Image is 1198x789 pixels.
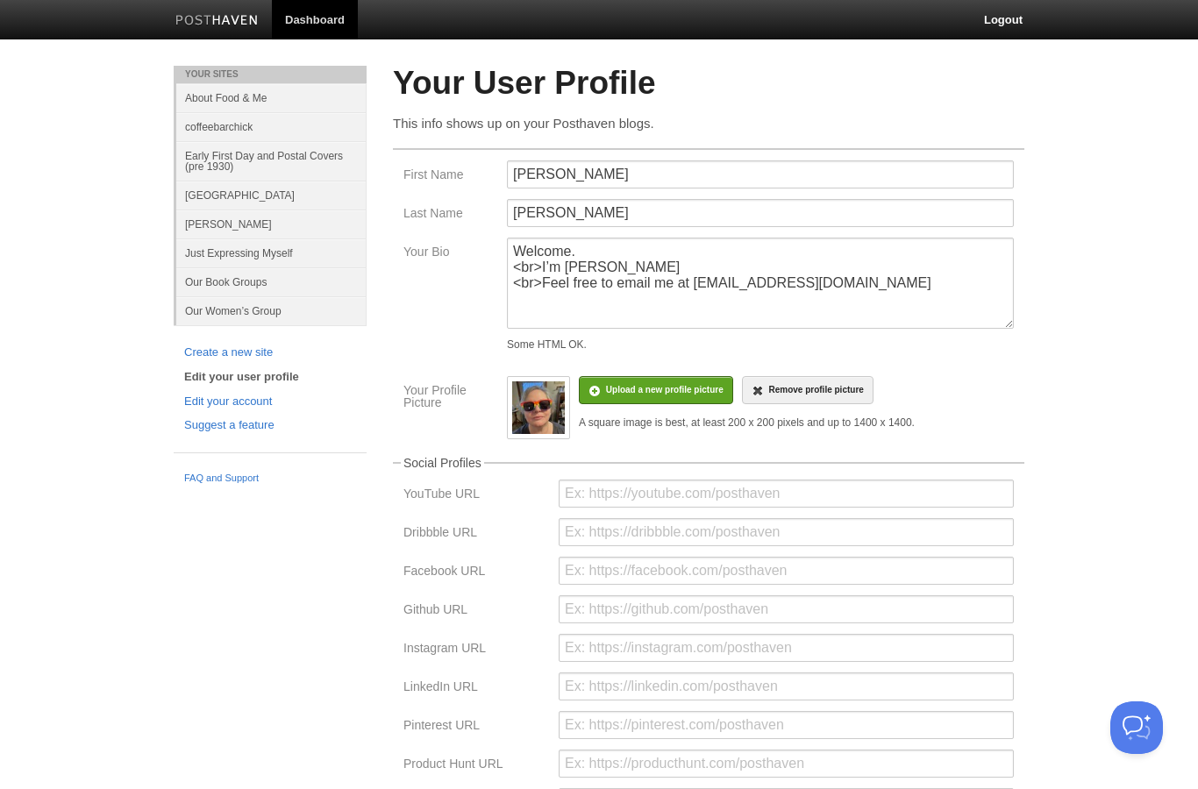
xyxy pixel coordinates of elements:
[768,385,863,394] span: Remove profile picture
[507,238,1014,329] textarea: Welcome. <br>I’m [PERSON_NAME] <br>Feel free to email me at [EMAIL_ADDRESS][DOMAIN_NAME]
[579,417,915,428] div: A square image is best, at least 200 x 200 pixels and up to 1400 x 1400.
[184,393,356,411] a: Edit your account
[176,181,367,210] a: [GEOGRAPHIC_DATA]
[403,207,496,224] label: Last Name
[175,15,259,28] img: Posthaven-bar
[393,66,1024,102] h2: Your User Profile
[559,557,1014,585] input: Ex: https://facebook.com/posthaven
[184,416,356,435] a: Suggest a feature
[403,168,496,185] label: First Name
[174,66,367,83] li: Your Sites
[507,339,1014,350] div: Some HTML OK.
[403,487,548,504] label: YouTube URL
[1110,701,1163,754] iframe: Help Scout Beacon - Open
[403,565,548,581] label: Facebook URL
[184,344,356,362] a: Create a new site
[403,245,496,262] label: Your Bio
[559,518,1014,546] input: Ex: https://dribbble.com/posthaven
[559,750,1014,778] input: Ex: https://producthunt.com/posthaven
[559,595,1014,623] input: Ex: https://github.com/posthaven
[176,112,367,141] a: coffeebarchick
[401,457,484,469] legend: Social Profiles
[176,238,367,267] a: Just Expressing Myself
[742,376,874,404] a: Remove profile picture
[403,526,548,543] label: Dribbble URL
[403,603,548,620] label: Github URL
[176,296,367,325] a: Our Women’s Group
[176,210,367,238] a: [PERSON_NAME]
[184,368,356,387] a: Edit your user profile
[184,471,356,487] a: FAQ and Support
[403,642,548,658] label: Instagram URL
[559,480,1014,508] input: Ex: https://youtube.com/posthaven
[512,381,565,434] img: medium_IMG_4072.jpeg
[393,114,1024,132] p: This info shows up on your Posthaven blogs.
[403,719,548,736] label: Pinterest URL
[606,385,724,394] span: Upload a new profile picture
[176,267,367,296] a: Our Book Groups
[559,711,1014,739] input: Ex: https://pinterest.com/posthaven
[403,757,548,774] label: Product Hunt URL
[176,83,367,112] a: About Food & Me
[403,680,548,697] label: LinkedIn URL
[403,384,496,413] label: Your Profile Picture
[559,672,1014,700] input: Ex: https://linkedin.com/posthaven
[559,634,1014,662] input: Ex: https://instagram.com/posthaven
[176,141,367,181] a: Early First Day and Postal Covers (pre 1930)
